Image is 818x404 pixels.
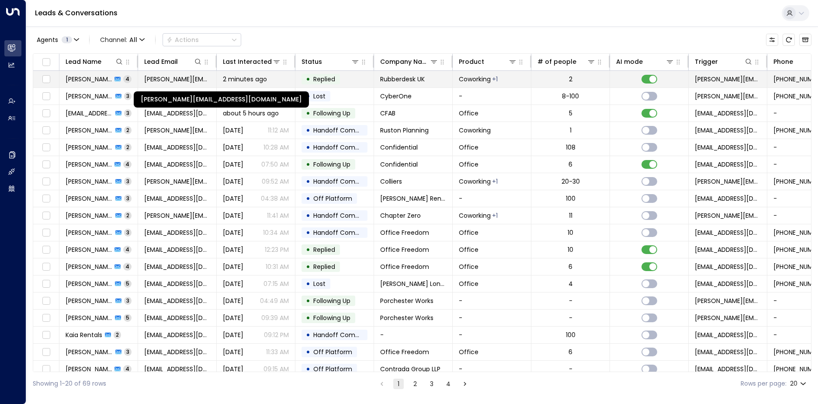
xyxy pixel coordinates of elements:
[41,142,52,153] span: Toggle select row
[380,109,395,118] span: CFAB
[223,211,243,220] span: Sep 18, 2025
[41,108,52,119] span: Toggle select row
[66,262,112,271] span: Andreea Larion
[41,296,52,306] span: Toggle select row
[313,365,352,373] span: Off Platform
[262,177,289,186] p: 09:52 AM
[562,177,580,186] div: 20-30
[129,36,137,43] span: All
[306,362,310,376] div: •
[459,245,478,254] span: Office
[380,348,429,356] span: Office Freedom
[492,75,498,84] div: Office
[123,263,132,270] span: 4
[124,178,132,185] span: 3
[766,34,778,46] button: Customize
[459,75,491,84] span: Coworking
[223,109,279,118] span: about 5 hours ago
[66,348,113,356] span: Christine Sandes
[459,211,491,220] span: Coworking
[41,210,52,221] span: Toggle select row
[306,242,310,257] div: •
[380,194,446,203] span: Boyd Rentals
[66,211,113,220] span: Chris de Souza
[306,310,310,325] div: •
[313,211,375,220] span: Handoff Completed
[313,177,375,186] span: Handoff Completed
[41,227,52,238] span: Toggle select row
[313,109,350,118] span: Following Up
[223,143,243,152] span: Yesterday
[459,109,478,118] span: Office
[263,228,289,237] p: 10:34 AM
[380,365,440,373] span: Contrada Group LLP
[166,36,199,44] div: Actions
[123,75,132,83] span: 4
[695,228,761,237] span: andreea@officefreedom.com
[223,56,281,67] div: Last Interacted
[568,160,572,169] div: 6
[306,293,310,308] div: •
[566,194,575,203] div: 100
[260,296,289,305] p: 04:49 AM
[459,160,478,169] span: Office
[568,279,573,288] div: 4
[695,262,761,271] span: andreea@officefreedom.com
[223,262,243,271] span: Jul 11, 2025
[569,75,572,84] div: 2
[66,126,113,135] span: Simon Ruston
[313,348,352,356] span: Off Platform
[459,228,478,237] span: Office
[313,313,350,322] span: Following Up
[144,331,210,339] span: boydrentalagency@gtrltds.co.uk
[695,245,761,254] span: andreea@officefreedom.com
[66,143,113,152] span: Laylaa Broker
[695,56,753,67] div: Trigger
[453,310,531,326] td: -
[453,327,531,343] td: -
[695,348,761,356] span: luke@officefreedom.com
[268,126,289,135] p: 11:12 AM
[66,365,112,373] span: Martin Burke
[374,327,453,343] td: -
[453,361,531,377] td: -
[223,331,243,339] span: Sep 16, 2025
[306,191,310,206] div: •
[302,56,322,67] div: Status
[66,279,112,288] span: Jack Whitehead
[261,194,289,203] p: 04:38 AM
[223,56,272,67] div: Last Interacted
[426,379,437,389] button: Go to page 3
[66,228,113,237] span: Andreea Larion
[144,143,210,152] span: broker@tallyworkspace.com
[123,365,132,373] span: 4
[41,279,52,289] span: Toggle select row
[144,56,178,67] div: Lead Email
[695,296,761,305] span: andrew.debenham@theinstantgroup.com
[313,160,350,169] span: Following Up
[144,296,210,305] span: sales@porchesterworks.com
[124,212,132,219] span: 2
[380,279,446,288] span: Zesty Lemons London
[66,56,124,67] div: Lead Name
[263,365,289,373] p: 09:15 AM
[380,56,438,67] div: Company Name
[41,244,52,255] span: Toggle select row
[313,126,375,135] span: Handoff Completed
[569,296,572,305] div: -
[124,297,132,304] span: 3
[695,194,761,203] span: admin@ruigangsteel.cc
[569,313,572,322] div: -
[144,109,210,118] span: an@theworkplacecompany.co.uk
[35,8,118,18] a: Leads & Conversations
[261,313,289,322] p: 09:39 AM
[568,262,572,271] div: 6
[144,56,202,67] div: Lead Email
[313,75,335,84] span: Replied
[380,75,425,84] span: Rubberdesk UK
[41,313,52,324] span: Toggle select row
[695,126,761,135] span: reception@paddingtonworks.com
[616,56,674,67] div: AI mode
[566,143,575,152] div: 108
[695,75,761,84] span: laura@rubberdesk.com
